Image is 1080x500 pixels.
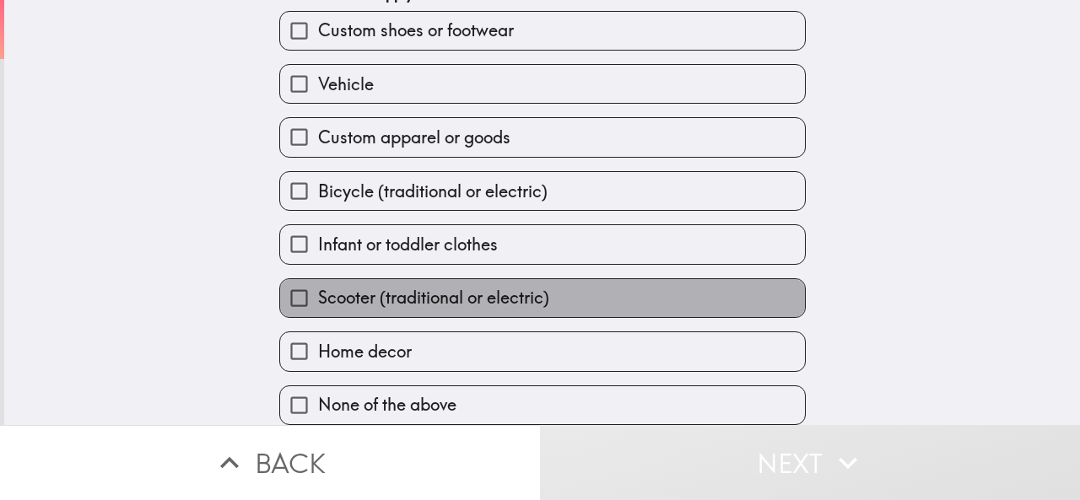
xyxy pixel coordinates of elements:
button: Vehicle [280,65,805,103]
span: Home decor [318,340,412,363]
button: Custom shoes or footwear [280,12,805,50]
button: Next [540,425,1080,500]
span: Infant or toddler clothes [318,233,498,256]
button: Bicycle (traditional or electric) [280,172,805,210]
span: None of the above [318,393,456,417]
button: Scooter (traditional or electric) [280,279,805,317]
button: Infant or toddler clothes [280,225,805,263]
span: Bicycle (traditional or electric) [318,180,548,203]
button: Custom apparel or goods [280,118,805,156]
span: Custom shoes or footwear [318,19,514,42]
span: Scooter (traditional or electric) [318,286,549,309]
button: None of the above [280,386,805,424]
span: Custom apparel or goods [318,126,510,149]
span: Vehicle [318,73,374,96]
button: Home decor [280,332,805,370]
